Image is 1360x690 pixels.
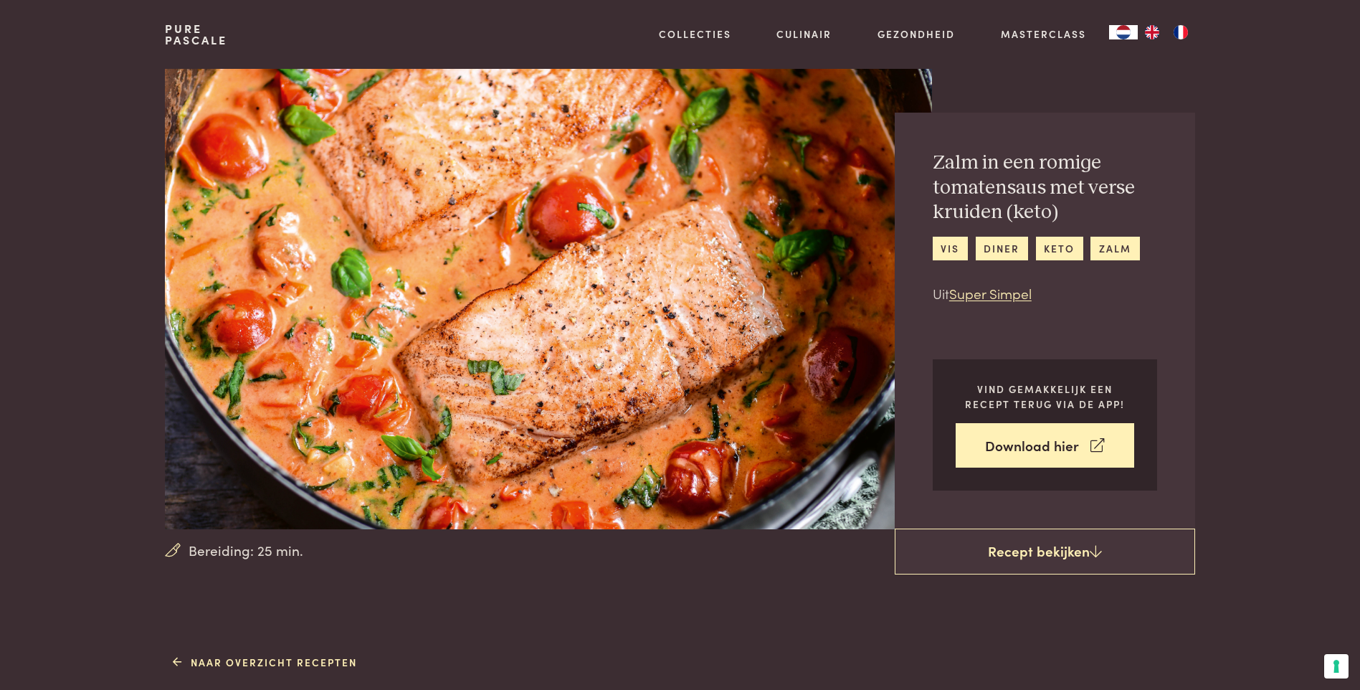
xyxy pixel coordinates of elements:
[1138,25,1166,39] a: EN
[956,423,1134,468] a: Download hier
[933,151,1157,225] h2: Zalm in een romige tomatensaus met verse kruiden (keto)
[878,27,955,42] a: Gezondheid
[165,69,931,529] img: Zalm in een romige tomatensaus met verse kruiden (keto)
[1001,27,1086,42] a: Masterclass
[895,529,1195,575] a: Recept bekijken
[933,283,1157,304] p: Uit
[659,27,731,42] a: Collecties
[976,237,1028,260] a: diner
[1109,25,1138,39] div: Language
[173,655,357,670] a: Naar overzicht recepten
[1109,25,1138,39] a: NL
[1324,654,1349,679] button: Uw voorkeuren voor toestemming voor trackingtechnologieën
[949,283,1032,303] a: Super Simpel
[165,23,227,46] a: PurePascale
[1090,237,1139,260] a: zalm
[933,237,968,260] a: vis
[1138,25,1195,39] ul: Language list
[776,27,832,42] a: Culinair
[189,540,303,561] span: Bereiding: 25 min.
[1109,25,1195,39] aside: Language selected: Nederlands
[1166,25,1195,39] a: FR
[956,382,1134,411] p: Vind gemakkelijk een recept terug via de app!
[1036,237,1083,260] a: keto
